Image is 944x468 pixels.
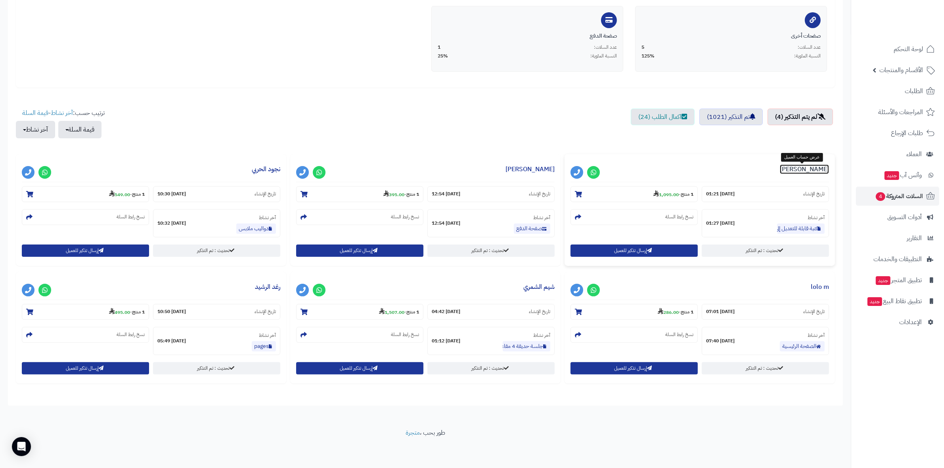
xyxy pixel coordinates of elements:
small: - [653,190,693,198]
small: تاريخ الإنشاء [803,308,825,315]
strong: [DATE] 10:50 [157,308,186,315]
small: - [109,190,145,198]
button: إرسال تذكير للعميل [22,245,149,257]
strong: [DATE] 04:42 [432,308,460,315]
a: تحديث : تم التذكير [702,362,829,374]
a: تحديث : تم التذكير [153,245,280,257]
small: تاريخ الإنشاء [255,191,276,197]
small: - [379,308,419,316]
a: الإعدادات [856,313,939,332]
small: آخر نشاط [259,214,276,221]
a: المراجعات والأسئلة [856,103,939,122]
span: التطبيقات والخدمات [873,254,922,265]
span: 4 [876,192,885,201]
small: آخر نشاط [533,332,550,339]
small: آخر نشاط [533,214,550,221]
strong: [DATE] 07:01 [706,308,735,315]
small: نسخ رابط السلة [117,214,145,220]
section: 1 منتج-1,095.00 [571,186,698,202]
a: lolo m [811,282,829,292]
strong: 1 منتج [132,309,145,316]
span: 125% [641,53,655,59]
section: نسخ رابط السلة [22,209,149,225]
section: 1 منتج-395.00 [296,186,423,202]
strong: [DATE] 01:21 [706,191,735,197]
strong: 286.00 [658,309,679,316]
strong: 549.00 [109,191,130,198]
a: تحديث : تم التذكير [427,245,555,257]
a: تحديث : تم التذكير [702,245,829,257]
a: الصفحة الرئيسية [780,341,825,351]
strong: 1 منتج [681,191,693,198]
a: [PERSON_NAME] [780,164,829,174]
span: تطبيق نقاط البيع [867,296,922,307]
section: 1 منتج-1,507.00 [296,304,423,320]
a: تطبيق المتجرجديد [856,271,939,290]
a: لم يتم التذكير (4) [768,109,833,125]
span: المراجعات والأسئلة [878,107,923,118]
strong: 1 منتج [406,191,419,198]
a: قيمة السلة [22,108,48,118]
small: نسخ رابط السلة [665,331,693,338]
span: طلبات الإرجاع [891,128,923,139]
strong: [DATE] 05:49 [157,338,186,344]
a: نجود الحربي [252,164,280,174]
section: نسخ رابط السلة [571,327,698,343]
a: لوحة التحكم [856,40,939,59]
button: إرسال تذكير للعميل [296,362,423,374]
a: متجرة [406,428,420,437]
small: نسخ رابط السلة [665,214,693,220]
span: أدوات التسويق [887,212,922,223]
button: آخر نشاط [16,121,55,138]
a: اكمال الطلب (24) [631,109,695,125]
span: وآتس آب [884,170,922,181]
span: عدد السلات: [594,44,617,51]
small: - [383,190,419,198]
strong: 1 منتج [132,191,145,198]
a: تحديث : تم التذكير [427,362,555,374]
a: التقارير [856,229,939,248]
a: كنبة قابلة للتعديل إلى سرير مخمل رمادي غامق [777,223,825,234]
section: 1 منتج-495.00 [22,304,149,320]
span: الإعدادات [899,317,922,328]
button: قيمة السلة [58,121,101,138]
small: آخر نشاط [259,332,276,339]
div: صفحات أخرى [641,32,821,40]
a: شيم الشمري [523,282,555,292]
span: التقارير [907,233,922,244]
strong: 395.00 [383,191,404,198]
small: - [109,308,145,316]
span: 1 [438,44,440,51]
button: إرسال تذكير للعميل [22,362,149,374]
button: إرسال تذكير للعميل [571,362,698,374]
small: نسخ رابط السلة [391,331,419,338]
span: جديد [876,276,890,285]
a: طلبات الإرجاع [856,124,939,143]
button: إرسال تذكير للعميل [296,245,423,257]
strong: [DATE] 07:40 [706,338,735,344]
a: رغد الرشيد [255,282,280,292]
section: نسخ رابط السلة [571,209,698,225]
a: أدوات التسويق [856,208,939,227]
small: آخر نشاط [808,214,825,221]
strong: [DATE] 10:30 [157,191,186,197]
small: نسخ رابط السلة [391,214,419,220]
strong: [DATE] 10:32 [157,220,186,227]
strong: 1,507.00 [379,309,404,316]
strong: [DATE] 01:12 [432,338,460,344]
a: السلات المتروكة4 [856,187,939,206]
section: نسخ رابط السلة [296,327,423,343]
div: صفحة الدفع [438,32,617,40]
a: صفحة الدفع [514,223,550,234]
a: دواليب ملابس [236,223,276,234]
span: تطبيق المتجر [875,275,922,286]
a: الطلبات [856,82,939,101]
strong: 495.00 [109,309,130,316]
small: آخر نشاط [808,332,825,339]
span: جديد [885,171,899,180]
small: تاريخ الإنشاء [255,308,276,315]
ul: ترتيب حسب: - [16,109,105,138]
a: العملاء [856,145,939,164]
span: الأقسام والمنتجات [879,65,923,76]
strong: [DATE] 12:54 [432,191,460,197]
